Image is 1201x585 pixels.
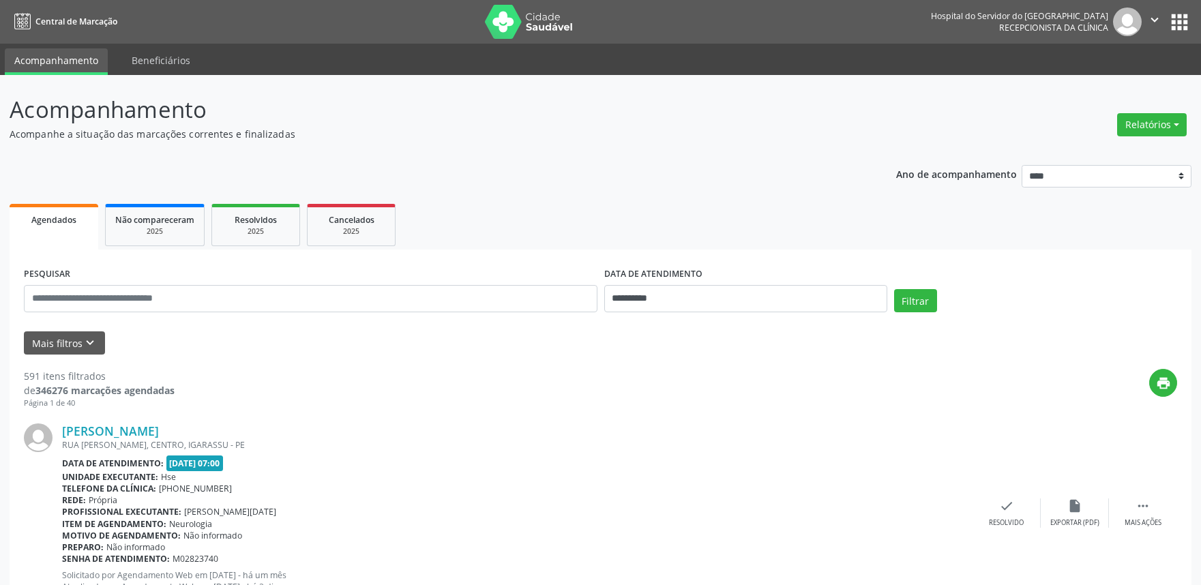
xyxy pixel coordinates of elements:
[161,471,176,483] span: Hse
[106,541,165,553] span: Não informado
[62,506,181,517] b: Profissional executante:
[31,214,76,226] span: Agendados
[1067,498,1082,513] i: insert_drive_file
[5,48,108,75] a: Acompanhamento
[115,214,194,226] span: Não compareceram
[62,457,164,469] b: Data de atendimento:
[89,494,117,506] span: Própria
[24,423,53,452] img: img
[62,518,166,530] b: Item de agendamento:
[604,264,702,285] label: DATA DE ATENDIMENTO
[999,22,1108,33] span: Recepcionista da clínica
[62,423,159,438] a: [PERSON_NAME]
[235,214,277,226] span: Resolvidos
[1136,498,1151,513] i: 
[24,383,175,397] div: de
[1050,518,1099,528] div: Exportar (PDF)
[62,541,104,553] b: Preparo:
[329,214,374,226] span: Cancelados
[62,439,973,451] div: RUA [PERSON_NAME], CENTRO, IGARASSU - PE
[894,289,937,312] button: Filtrar
[10,10,117,33] a: Central de Marcação
[35,384,175,397] strong: 346276 marcações agendadas
[62,553,170,565] b: Senha de atendimento:
[10,93,837,127] p: Acompanhamento
[83,335,98,350] i: keyboard_arrow_down
[62,471,158,483] b: Unidade executante:
[1117,113,1187,136] button: Relatórios
[1168,10,1191,34] button: apps
[62,483,156,494] b: Telefone da clínica:
[989,518,1024,528] div: Resolvido
[115,226,194,237] div: 2025
[173,553,218,565] span: M02823740
[24,331,105,355] button: Mais filtroskeyboard_arrow_down
[222,226,290,237] div: 2025
[35,16,117,27] span: Central de Marcação
[317,226,385,237] div: 2025
[62,494,86,506] b: Rede:
[931,10,1108,22] div: Hospital do Servidor do [GEOGRAPHIC_DATA]
[1156,376,1171,391] i: print
[169,518,212,530] span: Neurologia
[24,369,175,383] div: 591 itens filtrados
[1142,7,1168,36] button: 
[24,264,70,285] label: PESQUISAR
[184,506,276,517] span: [PERSON_NAME][DATE]
[166,455,224,471] span: [DATE] 07:00
[122,48,200,72] a: Beneficiários
[999,498,1014,513] i: check
[183,530,242,541] span: Não informado
[10,127,837,141] p: Acompanhe a situação das marcações correntes e finalizadas
[1147,12,1162,27] i: 
[62,530,181,541] b: Motivo de agendamento:
[1113,7,1142,36] img: img
[896,165,1017,182] p: Ano de acompanhamento
[1149,369,1177,397] button: print
[24,397,175,409] div: Página 1 de 40
[1125,518,1161,528] div: Mais ações
[159,483,232,494] span: [PHONE_NUMBER]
